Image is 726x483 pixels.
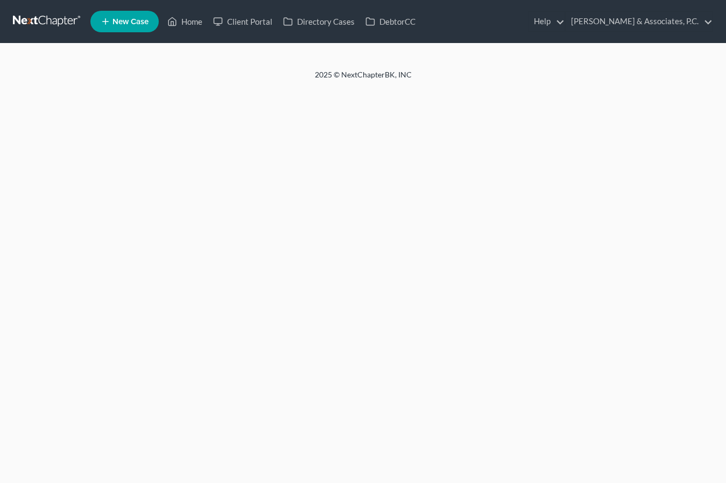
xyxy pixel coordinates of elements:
[360,12,421,31] a: DebtorCC
[90,11,159,32] new-legal-case-button: New Case
[208,12,278,31] a: Client Portal
[57,69,670,89] div: 2025 © NextChapterBK, INC
[278,12,360,31] a: Directory Cases
[162,12,208,31] a: Home
[528,12,565,31] a: Help
[566,12,713,31] a: [PERSON_NAME] & Associates, P.C.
